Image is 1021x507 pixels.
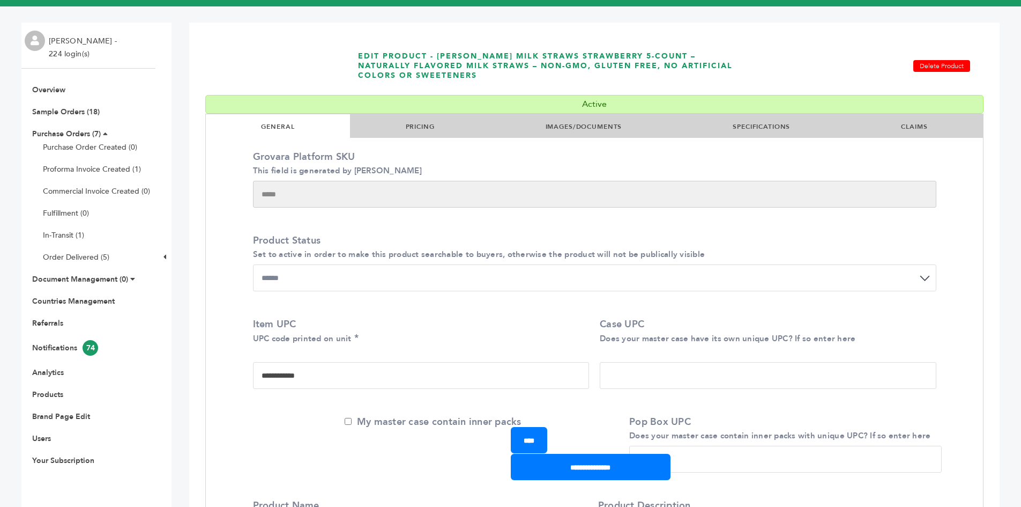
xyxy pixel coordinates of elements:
[600,318,931,344] label: Case UPC
[32,274,128,284] a: Document Management (0)
[600,333,855,344] small: Does your master case have its own unique UPC? If so enter here
[32,368,64,378] a: Analytics
[261,122,294,131] a: GENERAL
[253,333,352,344] small: UPC code printed on unit
[253,318,584,344] label: Item UPC
[25,31,45,51] img: profile.png
[253,165,422,176] small: This field is generated by [PERSON_NAME]
[205,95,983,113] div: Active
[358,36,747,95] h1: EDIT PRODUCT - [PERSON_NAME] Milk Straws Strawberry 5-Count – Naturally Flavored Milk Straws – No...
[733,122,790,131] a: SPECIFICATIONS
[32,343,98,353] a: Notifications74
[32,433,51,444] a: Users
[345,415,521,429] label: My master case contain inner packs
[43,142,137,152] a: Purchase Order Created (0)
[49,35,120,61] li: [PERSON_NAME] - 224 login(s)
[32,390,63,400] a: Products
[32,296,115,306] a: Countries Management
[43,230,84,240] a: In-Transit (1)
[43,186,150,196] a: Commercial Invoice Created (0)
[253,150,931,177] label: Grovara Platform SKU
[32,318,63,328] a: Referrals
[913,60,970,72] a: Delete Product
[406,122,435,131] a: PRICING
[32,107,100,117] a: Sample Orders (18)
[43,164,141,174] a: Proforma Invoice Created (1)
[253,249,705,260] small: Set to active in order to make this product searchable to buyers, otherwise the product will not ...
[32,455,94,466] a: Your Subscription
[32,85,65,95] a: Overview
[32,412,90,422] a: Brand Page Edit
[32,129,101,139] a: Purchase Orders (7)
[546,122,622,131] a: IMAGES/DOCUMENTS
[345,418,352,425] input: My master case contain inner packs
[43,208,89,218] a: Fulfillment (0)
[629,415,936,442] label: Pop Box UPC
[629,430,931,441] small: Does your master case contain inner packs with unique UPC? If so enter here
[83,340,98,356] span: 74
[43,252,109,262] a: Order Delivered (5)
[901,122,927,131] a: CLAIMS
[253,234,931,261] label: Product Status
